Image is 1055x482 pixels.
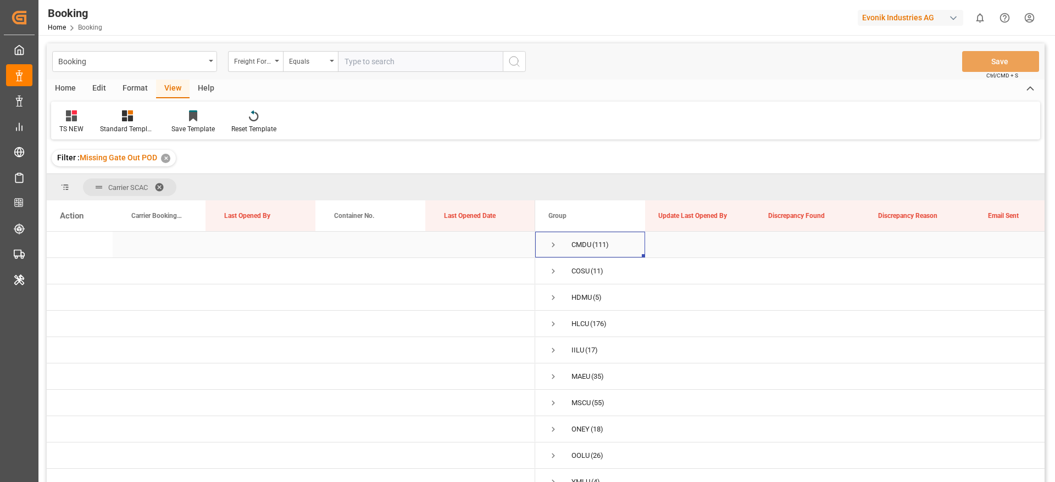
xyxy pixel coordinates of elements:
span: Missing Gate Out POD [80,153,157,162]
span: (17) [585,338,598,363]
div: HDMU [571,285,592,310]
div: HLCU [571,311,589,337]
span: Filter : [57,153,80,162]
span: (5) [593,285,602,310]
div: IILU [571,338,584,363]
div: Press SPACE to select this row. [47,416,535,442]
div: Press SPACE to select this row. [47,258,535,284]
div: Press SPACE to select this row. [47,232,535,258]
span: (18) [591,417,603,442]
span: (55) [592,390,604,416]
button: Help Center [992,5,1017,30]
span: Ctrl/CMD + S [986,71,1018,80]
button: open menu [228,51,283,72]
span: (35) [591,364,604,389]
span: Last Opened Date [444,212,496,220]
div: Press SPACE to select this row. [47,311,535,337]
div: MAEU [571,364,590,389]
span: Container No. [334,212,374,220]
div: Edit [84,80,114,98]
span: Last Opened By [224,212,270,220]
span: (111) [592,232,609,257]
div: CMDU [571,232,591,257]
input: Type to search [338,51,503,72]
span: Group [548,212,567,220]
div: COSU [571,259,590,284]
div: Press SPACE to select this row. [47,363,535,390]
span: Update Last Opened By [658,212,727,220]
span: (26) [591,443,603,468]
span: Email Sent [988,212,1019,220]
div: Format [114,80,156,98]
div: Press SPACE to select this row. [47,284,535,311]
button: Evonik Industries AG [858,7,968,28]
div: Booking [48,5,102,21]
div: Evonik Industries AG [858,10,963,26]
span: (176) [590,311,607,337]
div: ✕ [161,154,170,163]
div: Reset Template [231,124,276,134]
button: search button [503,51,526,72]
div: Press SPACE to select this row. [47,337,535,363]
div: View [156,80,190,98]
div: Press SPACE to select this row. [47,390,535,416]
span: Carrier Booking No. [131,212,182,220]
a: Home [48,24,66,31]
div: Save Template [171,124,215,134]
span: Discrepancy Found [768,212,825,220]
span: Discrepancy Reason [878,212,937,220]
div: TS NEW [59,124,84,134]
div: Freight Forwarder's Reference No. [234,54,271,66]
button: open menu [52,51,217,72]
span: (11) [591,259,603,284]
button: open menu [283,51,338,72]
div: MSCU [571,390,591,416]
button: show 0 new notifications [968,5,992,30]
div: Equals [289,54,326,66]
button: Save [962,51,1039,72]
span: Carrier SCAC [108,183,148,192]
div: Home [47,80,84,98]
div: Press SPACE to select this row. [47,442,535,469]
div: ONEY [571,417,590,442]
div: Standard Templates [100,124,155,134]
div: Booking [58,54,205,68]
div: Help [190,80,223,98]
div: OOLU [571,443,590,468]
div: Action [60,211,84,221]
